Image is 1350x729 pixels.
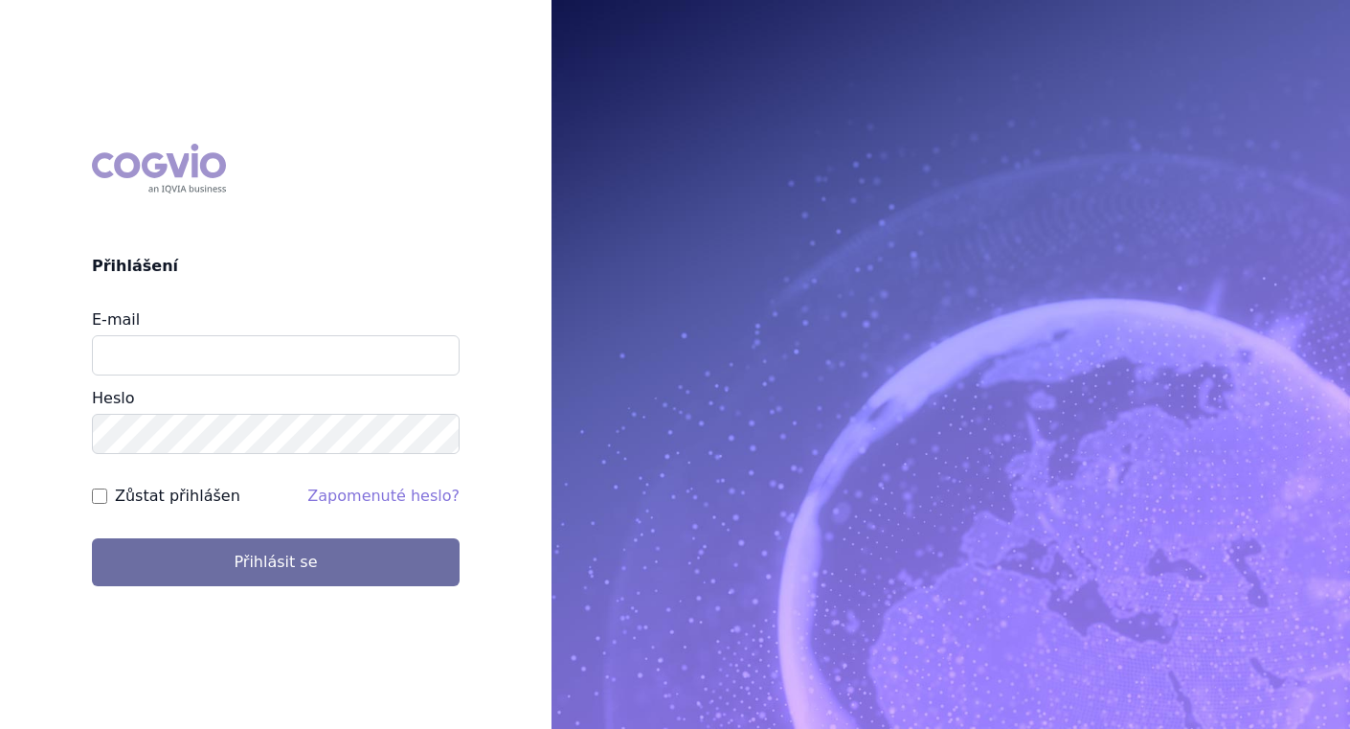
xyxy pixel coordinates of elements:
label: E-mail [92,310,140,329]
label: Heslo [92,389,134,407]
button: Přihlásit se [92,538,460,586]
label: Zůstat přihlášen [115,485,240,508]
div: COGVIO [92,144,226,194]
h2: Přihlášení [92,255,460,278]
a: Zapomenuté heslo? [307,487,460,505]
